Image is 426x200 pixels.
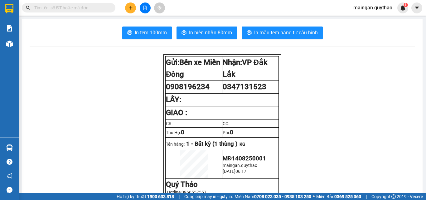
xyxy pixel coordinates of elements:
[166,95,181,104] strong: LẤY:
[182,30,186,36] span: printer
[222,120,279,127] td: CC:
[223,58,268,79] span: VP Đắk Lắk
[122,27,172,39] button: printerIn tem 100mm
[223,163,257,168] span: maingan.quythao
[6,41,13,47] img: warehouse-icon
[166,58,220,79] span: Bến xe Miền Đông
[127,30,132,36] span: printer
[404,3,407,7] span: 1
[166,58,220,79] strong: Gửi:
[166,127,222,137] td: Thu Hộ:
[189,29,232,37] span: In biên nhận 80mm
[166,140,278,147] p: Tên hàng:
[154,2,165,13] button: aim
[135,29,167,37] span: In tem 100mm
[223,169,235,174] span: [DATE]
[348,4,397,12] span: maingan.quythao
[177,27,237,39] button: printerIn biên nhận 80mm
[235,193,311,200] span: Miền Nam
[117,193,174,200] span: Hỗ trợ kỹ thuật:
[166,82,210,91] span: 0908196234
[366,193,367,200] span: |
[230,129,233,136] span: 0
[182,190,206,195] span: 0966557557
[334,194,361,199] strong: 0369 525 060
[242,27,323,39] button: printerIn mẫu tem hàng tự cấu hình
[254,29,318,37] span: In mẫu tem hàng tự cấu hình
[157,6,162,10] span: aim
[143,6,147,10] span: file-add
[404,3,408,7] sup: 1
[247,30,252,36] span: printer
[125,2,136,13] button: plus
[391,194,396,199] span: copyright
[26,6,30,10] span: search
[140,2,151,13] button: file-add
[400,5,406,11] img: icon-new-feature
[184,193,233,200] span: Cung cấp máy in - giấy in:
[223,82,266,91] span: 0347131523
[34,4,108,11] input: Tìm tên, số ĐT hoặc mã đơn
[240,142,245,147] span: KG
[222,127,279,137] td: Phí:
[254,194,311,199] strong: 0708 023 035 - 0935 103 250
[7,173,12,179] span: notification
[414,5,420,11] span: caret-down
[7,159,12,165] span: question-circle
[5,4,13,13] img: logo-vxr
[6,144,13,151] img: warehouse-icon
[223,58,268,79] strong: Nhận:
[316,193,361,200] span: Miền Bắc
[179,193,180,200] span: |
[166,180,198,189] strong: Quý Thảo
[128,6,133,10] span: plus
[7,187,12,193] span: message
[235,169,246,174] span: 06:17
[6,25,13,32] img: solution-icon
[186,140,238,147] span: 1 - Bất kỳ (1 thùng )
[167,190,206,195] span: Hotline:
[147,194,174,199] strong: 1900 633 818
[313,195,315,198] span: ⚪️
[181,129,184,136] span: 0
[166,108,187,117] strong: GIAO :
[223,155,266,162] span: MĐ1408250001
[166,120,222,127] td: CR:
[411,2,422,13] button: caret-down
